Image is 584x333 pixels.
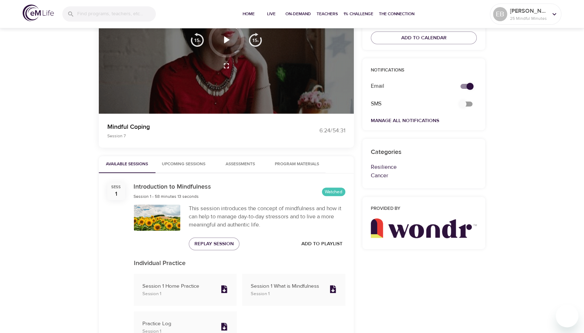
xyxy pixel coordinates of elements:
[251,282,323,291] p: Session 1 What is Mindfulness
[556,305,578,327] iframe: Button to launch messaging window
[189,205,345,229] div: This session introduces the concept of mindfulness and how it can help to manage day-to-day stres...
[285,10,311,18] span: On-Demand
[301,240,342,248] span: Add to Playlist
[401,34,446,42] span: Add to Calendar
[251,291,323,298] p: Session 1
[510,15,548,22] p: 25 Mindful Minutes
[107,122,284,132] p: Mindful Coping
[103,161,151,168] span: Available Sessions
[367,96,452,112] div: SMS
[142,291,215,298] p: Session 1
[190,33,204,47] img: 15s_prev.svg
[189,237,239,251] button: Replay Session
[322,189,345,195] span: Watched
[371,31,477,45] button: Add to Calendar
[379,10,414,18] span: The Connection
[160,161,208,168] span: Upcoming Sessions
[134,194,199,199] span: Session 1 - 58 minutes 13 seconds
[77,6,156,22] input: Find programs, teachers, etc...
[299,237,345,251] button: Add to Playlist
[240,10,257,18] span: Home
[371,171,477,180] p: Cancer
[111,184,121,190] div: Sess
[493,7,507,21] div: EB
[194,240,234,248] span: Replay Session
[263,10,280,18] span: Live
[371,147,477,157] h6: Categories
[371,205,477,213] h6: Provided by
[344,10,373,18] span: 1% Challenge
[371,218,477,238] img: wondr_new.png
[371,67,477,74] p: Notifications
[273,161,321,168] span: Program Materials
[367,78,452,94] div: Email
[142,320,215,328] p: Practice Log
[242,274,345,306] a: Session 1 What is MindfulnessSession 1
[248,33,262,47] img: 15s_next.svg
[107,133,284,139] p: Session 7
[226,161,255,168] span: Assessments
[134,274,237,306] a: Session 1 Home PracticeSession 1
[23,5,54,21] img: logo
[317,10,338,18] span: Teachers
[142,282,215,291] p: Session 1 Home Practice
[292,127,345,135] div: 6:24 / 54:31
[134,259,345,268] p: Individual Practice
[510,7,548,15] p: [PERSON_NAME]
[134,182,211,192] h6: Introduction to Mindfulness
[371,163,477,171] p: Resilience
[115,190,117,198] div: 1
[371,117,439,124] a: Manage All Notifications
